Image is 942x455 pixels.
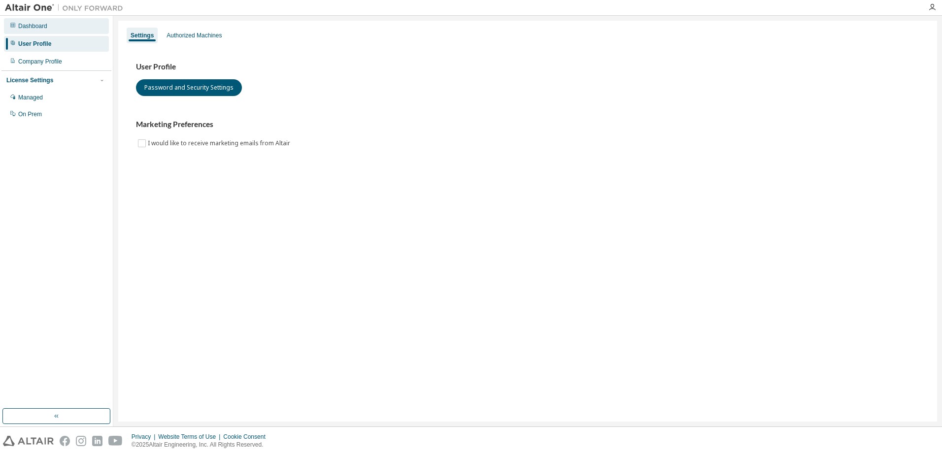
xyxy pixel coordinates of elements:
div: User Profile [18,40,51,48]
img: Altair One [5,3,128,13]
img: youtube.svg [108,436,123,446]
h3: Marketing Preferences [136,120,919,130]
button: Password and Security Settings [136,79,242,96]
label: I would like to receive marketing emails from Altair [148,137,292,149]
img: facebook.svg [60,436,70,446]
h3: User Profile [136,62,919,72]
img: linkedin.svg [92,436,102,446]
img: instagram.svg [76,436,86,446]
div: Cookie Consent [223,433,271,441]
img: altair_logo.svg [3,436,54,446]
div: Privacy [132,433,158,441]
div: Dashboard [18,22,47,30]
div: Settings [131,32,154,39]
p: © 2025 Altair Engineering, Inc. All Rights Reserved. [132,441,271,449]
div: License Settings [6,76,53,84]
div: Company Profile [18,58,62,65]
div: On Prem [18,110,42,118]
div: Website Terms of Use [158,433,223,441]
div: Authorized Machines [167,32,222,39]
div: Managed [18,94,43,101]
